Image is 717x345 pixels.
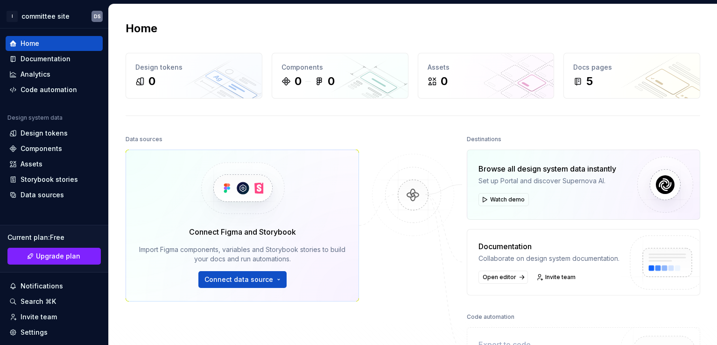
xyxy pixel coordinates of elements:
h2: Home [126,21,157,36]
div: Search ⌘K [21,297,56,306]
div: Set up Portal and discover Supernova AI. [478,176,616,186]
div: Storybook stories [21,175,78,184]
div: 0 [295,74,302,89]
div: Code automation [21,85,77,94]
a: Code automation [6,82,103,97]
button: Icommittee siteDS [2,6,106,26]
div: Settings [21,328,48,337]
div: Connect Figma and Storybook [189,226,296,237]
div: 0 [441,74,448,89]
a: Docs pages5 [563,53,700,99]
div: Documentation [21,54,70,64]
a: Design tokens0 [126,53,262,99]
div: Components [21,144,62,153]
button: Watch demo [478,193,529,206]
a: Upgrade plan [7,248,101,265]
a: Components [6,141,103,156]
div: Home [21,39,39,48]
div: Notifications [21,281,63,291]
a: Invite team [6,309,103,324]
div: Design tokens [21,129,68,138]
a: Open editor [478,271,528,284]
div: committee site [21,12,70,21]
div: Code automation [467,310,514,323]
a: Home [6,36,103,51]
a: Assets [6,157,103,172]
button: Notifications [6,279,103,294]
div: Browse all design system data instantly [478,163,616,174]
a: Analytics [6,67,103,82]
div: Documentation [478,241,619,252]
a: Data sources [6,187,103,202]
div: 5 [586,74,593,89]
button: Connect data source [198,271,287,288]
span: Invite team [545,273,576,281]
a: Storybook stories [6,172,103,187]
div: Assets [428,63,545,72]
div: I [7,11,18,22]
div: DS [94,13,101,20]
button: Search ⌘K [6,294,103,309]
span: Watch demo [490,196,525,203]
a: Assets0 [418,53,555,99]
div: 0 [328,74,335,89]
div: 0 [148,74,155,89]
div: Collaborate on design system documentation. [478,254,619,263]
div: Invite team [21,312,57,322]
a: Components00 [272,53,408,99]
div: Assets [21,159,42,169]
div: Import Figma components, variables and Storybook stories to build your docs and run automations. [139,245,345,264]
a: Documentation [6,51,103,66]
a: Invite team [534,271,580,284]
div: Docs pages [573,63,690,72]
div: Components [281,63,399,72]
span: Connect data source [204,275,273,284]
div: Current plan : Free [7,233,101,242]
span: Open editor [483,273,516,281]
div: Design tokens [135,63,253,72]
div: Destinations [467,133,501,146]
a: Design tokens [6,126,103,141]
div: Design system data [7,114,63,122]
span: Upgrade plan [36,252,80,261]
a: Settings [6,325,103,340]
div: Data sources [126,133,162,146]
div: Analytics [21,70,50,79]
div: Data sources [21,190,64,200]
